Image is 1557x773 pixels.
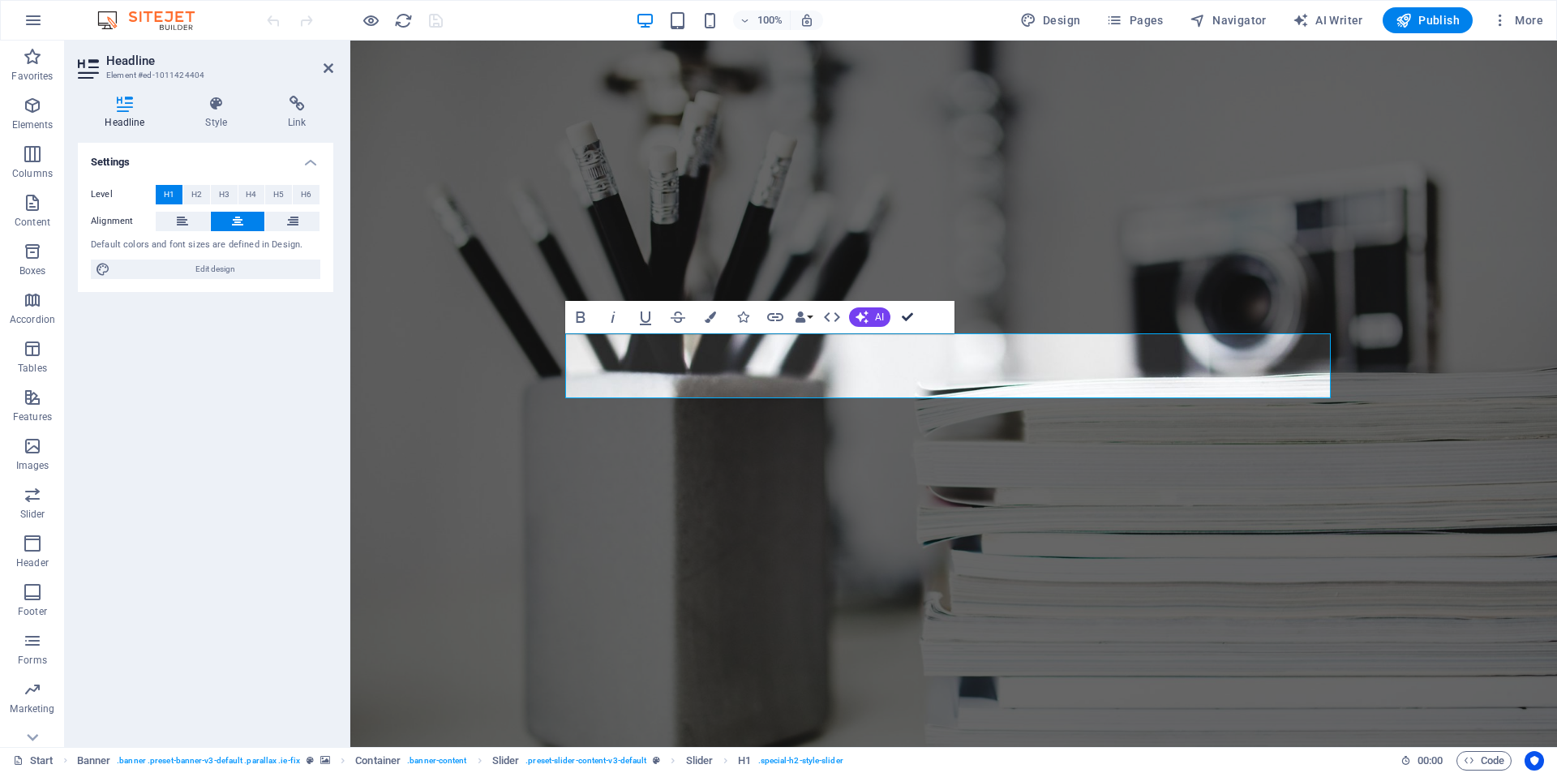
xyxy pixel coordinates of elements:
[1525,751,1544,771] button: Usercentrics
[757,11,783,30] h6: 100%
[219,185,229,204] span: H3
[178,96,261,130] h4: Style
[1486,7,1550,33] button: More
[361,11,380,30] button: Click here to leave preview mode and continue editing
[78,96,178,130] h4: Headline
[273,185,284,204] span: H5
[320,756,330,765] i: This element contains a background
[18,605,47,618] p: Footer
[394,11,413,30] i: Reload page
[733,11,791,30] button: 100%
[115,260,315,279] span: Edit design
[407,751,466,771] span: . banner-content
[686,751,714,771] span: Click to select. Double-click to edit
[1464,751,1504,771] span: Code
[10,702,54,715] p: Marketing
[1456,751,1512,771] button: Code
[106,54,333,68] h2: Headline
[792,301,815,333] button: Data Bindings
[1396,12,1460,28] span: Publish
[91,185,156,204] label: Level
[246,185,256,204] span: H4
[261,96,333,130] h4: Link
[892,301,923,333] button: Confirm (Ctrl+⏎)
[211,185,238,204] button: H3
[1014,7,1087,33] div: Design (Ctrl+Alt+Y)
[1100,7,1169,33] button: Pages
[19,264,46,277] p: Boxes
[758,751,843,771] span: . special-h2-style-slider
[849,307,890,327] button: AI
[91,238,320,252] div: Default colors and font sizes are defined in Design.
[663,301,693,333] button: Strikethrough
[13,410,52,423] p: Features
[760,301,791,333] button: Link
[1020,12,1081,28] span: Design
[12,118,54,131] p: Elements
[16,556,49,569] p: Header
[156,185,182,204] button: H1
[15,216,50,229] p: Content
[10,313,55,326] p: Accordion
[1383,7,1473,33] button: Publish
[1293,12,1363,28] span: AI Writer
[91,212,156,231] label: Alignment
[1190,12,1267,28] span: Navigator
[1400,751,1443,771] h6: Session time
[238,185,265,204] button: H4
[565,301,596,333] button: Bold (Ctrl+B)
[1014,7,1087,33] button: Design
[1418,751,1443,771] span: 00 00
[12,167,53,180] p: Columns
[18,362,47,375] p: Tables
[91,260,320,279] button: Edit design
[355,751,401,771] span: Click to select. Double-click to edit
[727,301,758,333] button: Icons
[77,751,843,771] nav: breadcrumb
[800,13,814,28] i: On resize automatically adjust zoom level to fit chosen device.
[630,301,661,333] button: Underline (Ctrl+U)
[164,185,174,204] span: H1
[653,756,660,765] i: This element is a customizable preset
[78,143,333,172] h4: Settings
[20,508,45,521] p: Slider
[307,756,314,765] i: This element is a customizable preset
[106,68,301,83] h3: Element #ed-1011424404
[817,301,847,333] button: HTML
[1106,12,1163,28] span: Pages
[11,70,53,83] p: Favorites
[1492,12,1543,28] span: More
[183,185,210,204] button: H2
[301,185,311,204] span: H6
[191,185,202,204] span: H2
[265,185,292,204] button: H5
[525,751,646,771] span: . preset-slider-content-v3-default
[16,459,49,472] p: Images
[18,654,47,667] p: Forms
[875,312,884,322] span: AI
[492,751,520,771] span: Click to select. Double-click to edit
[695,301,726,333] button: Colors
[1183,7,1273,33] button: Navigator
[13,751,54,771] a: Click to cancel selection. Double-click to open Pages
[598,301,628,333] button: Italic (Ctrl+I)
[293,185,320,204] button: H6
[393,11,413,30] button: reload
[117,751,300,771] span: . banner .preset-banner-v3-default .parallax .ie-fix
[93,11,215,30] img: Editor Logo
[738,751,751,771] span: Click to select. Double-click to edit
[1429,754,1431,767] span: :
[1286,7,1370,33] button: AI Writer
[77,751,111,771] span: Click to select. Double-click to edit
